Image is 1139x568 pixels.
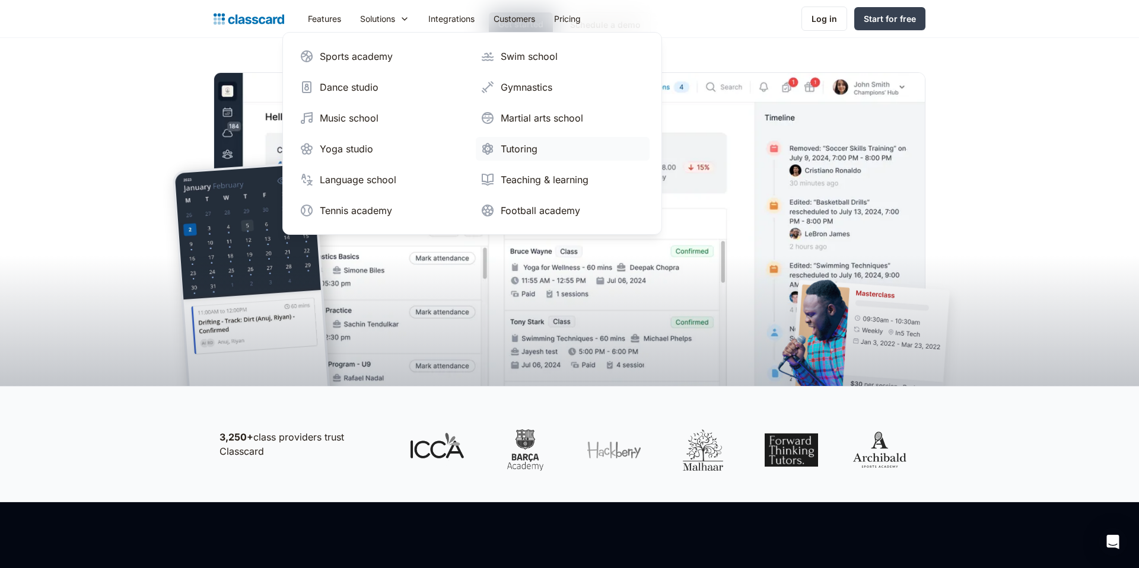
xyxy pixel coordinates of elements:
[219,430,386,458] p: class providers trust Classcard
[320,203,392,218] div: Tennis academy
[501,111,583,125] div: Martial arts school
[419,5,484,32] a: Integrations
[320,80,378,94] div: Dance studio
[484,5,545,32] a: Customers
[219,431,253,443] strong: 3,250+
[295,168,469,192] a: Language school
[214,11,284,27] a: Logo
[476,106,650,130] a: Martial arts school
[1099,528,1127,556] div: Open Intercom Messenger
[476,137,650,161] a: Tutoring
[501,80,552,94] div: Gymnastics
[295,44,469,68] a: Sports academy
[476,168,650,192] a: Teaching & learning
[360,12,395,25] div: Solutions
[295,106,469,130] a: Music school
[501,173,588,187] div: Teaching & learning
[282,32,662,235] nav: Solutions
[295,75,469,99] a: Dance studio
[854,7,925,30] a: Start for free
[545,5,590,32] a: Pricing
[320,111,378,125] div: Music school
[320,173,396,187] div: Language school
[864,12,916,25] div: Start for free
[476,44,650,68] a: Swim school
[320,142,373,156] div: Yoga studio
[295,137,469,161] a: Yoga studio
[501,142,537,156] div: Tutoring
[801,7,847,31] a: Log in
[320,49,393,63] div: Sports academy
[501,203,580,218] div: Football academy
[298,5,351,32] a: Features
[812,12,837,25] div: Log in
[476,75,650,99] a: Gymnastics
[351,5,419,32] div: Solutions
[295,199,469,222] a: Tennis academy
[501,49,558,63] div: Swim school
[476,199,650,222] a: Football academy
